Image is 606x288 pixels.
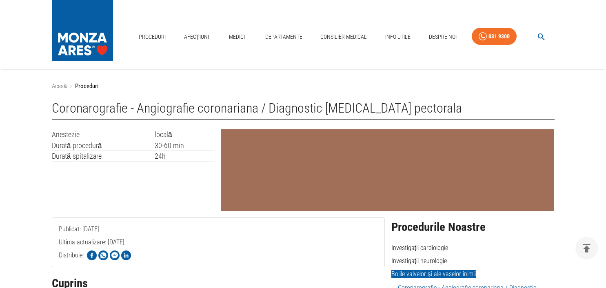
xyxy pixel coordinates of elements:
p: Distribuie: [59,250,84,260]
img: Share on Facebook [87,250,97,260]
td: 24h [155,151,215,162]
img: Share on LinkedIn [121,250,131,260]
a: Despre Noi [426,29,460,45]
div: 031 9300 [488,31,510,42]
a: 031 9300 [472,28,517,45]
img: Share on Facebook Messenger [110,250,120,260]
td: locală [155,129,215,140]
td: 30-60 min [155,140,215,151]
a: Departamente [262,29,306,45]
span: Investigații neurologie [391,257,447,265]
a: Acasă [52,82,67,90]
span: Publicat: [DATE] [59,225,99,266]
p: Proceduri [75,82,98,91]
td: Anestezie [52,129,155,140]
span: Investigații cardiologie [391,244,448,252]
td: Durată procedură [52,140,155,151]
a: Info Utile [382,29,414,45]
td: Durată spitalizare [52,151,155,162]
a: Medici [224,29,250,45]
nav: breadcrumb [52,82,555,91]
button: delete [575,237,598,259]
img: Share on WhatsApp [98,250,108,260]
li: › [70,82,72,91]
span: Bolile valvelor și ale vaselor inimii [391,270,476,278]
h2: Procedurile Noastre [391,221,555,234]
a: Consilier Medical [317,29,370,45]
h1: Coronarografie - Angiografie coronariana / Diagnostic [MEDICAL_DATA] pectorala [52,101,555,120]
a: Afecțiuni [181,29,213,45]
span: Ultima actualizare: [DATE] [59,238,124,279]
a: Proceduri [135,29,169,45]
